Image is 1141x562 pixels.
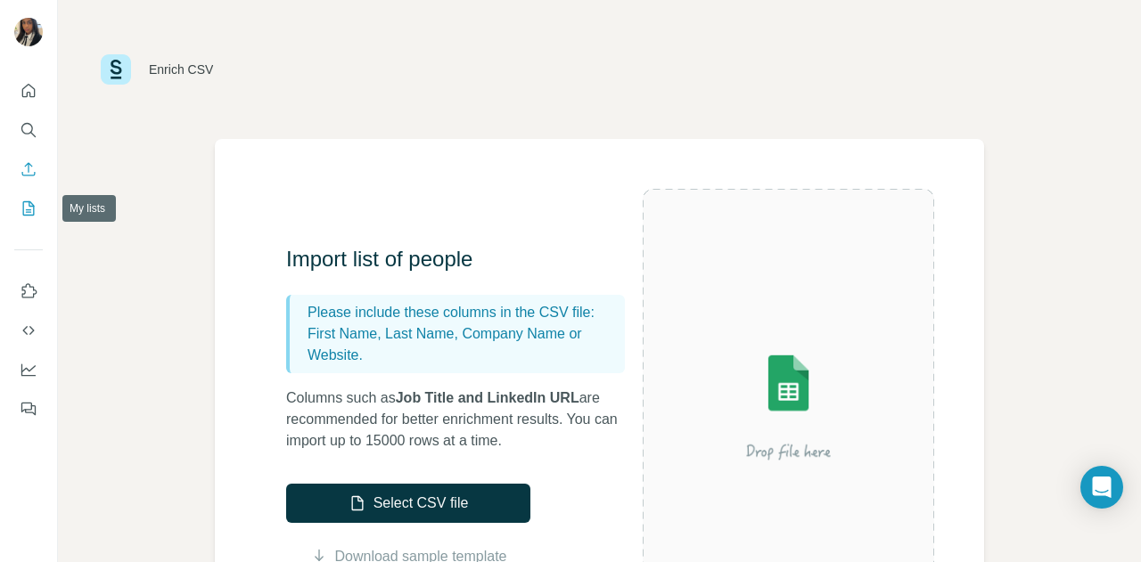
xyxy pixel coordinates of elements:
[14,314,43,346] button: Use Surfe API
[286,387,643,452] p: Columns such as are recommended for better enrichment results. You can import up to 15000 rows at...
[14,393,43,425] button: Feedback
[14,275,43,307] button: Use Surfe on LinkedIn
[643,309,934,503] img: Surfe Illustration - Drop file here or select below
[14,192,43,224] button: My lists
[286,245,643,273] h3: Import list of people
[14,153,43,185] button: Enrich CSV
[14,114,43,146] button: Search
[308,323,618,366] p: First Name, Last Name, Company Name or Website.
[14,18,43,46] img: Avatar
[149,61,213,78] div: Enrich CSV
[396,390,579,405] span: Job Title and LinkedIn URL
[286,484,530,523] button: Select CSV file
[14,354,43,386] button: Dashboard
[1080,466,1123,509] div: Open Intercom Messenger
[14,75,43,107] button: Quick start
[308,302,618,323] p: Please include these columns in the CSV file:
[101,54,131,85] img: Surfe Logo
